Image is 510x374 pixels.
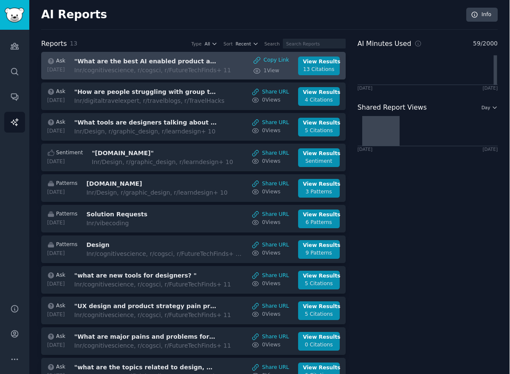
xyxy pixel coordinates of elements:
[252,127,290,135] a: 0Views
[303,311,335,318] div: 5 Citations
[75,271,217,280] h3: "what are new tools for designers? "
[205,41,211,47] span: All
[87,210,229,219] h3: Solution Requests
[299,87,340,106] a: View Results4 Citations
[303,219,335,227] div: 6 Patterns
[252,341,290,349] a: 0Views
[87,188,229,197] div: In r/Design, r/graphic_design, r/learndesign + 10
[56,210,78,218] span: Patterns
[303,272,335,280] div: View Results
[299,118,340,136] a: View Results5 Citations
[303,119,335,127] div: View Results
[75,302,217,311] h3: "UX design and product strategy pain problems or solutions"
[252,249,290,257] a: 0Views
[482,105,498,110] button: Day
[358,102,427,113] h2: Shared Report Views
[56,57,66,65] span: Ask
[236,41,251,47] span: Recent
[56,333,66,340] span: Ask
[303,96,335,104] div: 4 Citations
[87,179,229,188] h3: [DOMAIN_NAME]
[299,57,340,75] a: View Results13 Citations
[48,311,66,319] div: [DATE]
[482,105,491,110] span: Day
[56,302,66,310] span: Ask
[75,363,217,372] h3: "what are the topics related to design, UX, or product strategy?"
[48,189,78,196] div: [DATE]
[56,180,78,187] span: Patterns
[75,332,217,341] h3: "What are major pains and problems for UX designers and product managers? "
[48,158,83,166] div: [DATE]
[299,179,340,198] a: View Results3 Patterns
[299,301,340,320] a: View Results5 Citations
[483,146,498,152] div: [DATE]
[236,41,259,47] button: Recent
[70,40,78,47] span: 13
[75,280,231,289] div: In r/cognitivescience, r/cogsci, r/FutureTechFinds + 11
[75,66,231,75] div: In r/cognitivescience, r/cogsci, r/FutureTechFinds + 11
[48,66,66,74] div: [DATE]
[252,188,290,196] a: 0Views
[224,41,233,47] div: Sort
[252,158,290,165] a: 0Views
[303,66,335,74] div: 13 Citations
[299,148,340,167] a: View ResultsSentiment
[48,127,66,135] div: [DATE]
[252,272,290,280] a: Share URL
[87,241,229,249] h3: Design
[56,363,66,371] span: Ask
[252,333,290,341] a: Share URL
[303,188,335,196] div: 3 Patterns
[48,97,66,105] div: [DATE]
[42,297,346,324] a: Ask[DATE]"UX design and product strategy pain problems or solutions"Inr/cognitivescience, r/cogsc...
[48,250,78,258] div: [DATE]
[252,303,290,310] a: Share URL
[358,85,373,91] div: [DATE]
[5,8,25,23] img: GummySearch logo
[56,119,66,126] span: Ask
[42,266,346,294] a: Ask[DATE]"what are new tools for designers? "Inr/cognitivescience, r/cogsci, r/FutureTechFinds+ 1...
[252,364,290,371] a: Share URL
[56,272,66,279] span: Ask
[252,119,290,127] a: Share URL
[48,342,66,349] div: [DATE]
[303,181,335,188] div: View Results
[483,85,498,91] div: [DATE]
[252,241,290,249] a: Share URL
[42,39,67,49] h2: Reports
[283,39,346,48] input: Search Reports
[42,8,107,22] h2: AI Reports
[303,89,335,96] div: View Results
[299,210,340,228] a: View Results6 Patterns
[473,39,498,48] span: 59 / 2000
[75,118,217,127] h3: "What tools are designers talking about lately?"
[75,88,217,96] h3: "How are people struggling with group travel planning? "
[87,249,243,258] div: In r/cognitivescience, r/cogsci, r/FutureTechFinds + 11
[42,235,346,263] a: Patterns[DATE]DesignInr/cognitivescience, r/cogsci, r/FutureTechFinds+ 11Share URL0ViewsView Resu...
[92,158,235,167] div: In r/Design, r/graphic_design, r/learndesign + 10
[192,41,202,47] div: Type
[42,52,346,79] a: Ask[DATE]"What are the best AI enabled product and UX design workflows?"Inr/cognitivescience, r/c...
[303,303,335,311] div: View Results
[75,341,231,350] div: In r/cognitivescience, r/cogsci, r/FutureTechFinds + 11
[92,149,235,158] h3: "[DOMAIN_NAME]"
[358,39,412,49] h2: AI Minutes Used
[252,88,290,96] a: Share URL
[303,280,335,288] div: 5 Citations
[48,219,78,227] div: [DATE]
[56,241,78,249] span: Patterns
[303,334,335,341] div: View Results
[299,332,340,351] a: View Results0 Citations
[205,41,218,47] button: All
[252,280,290,288] a: 0Views
[254,57,290,64] button: Copy Link
[252,180,290,188] a: Share URL
[252,96,290,104] a: 0Views
[87,219,229,228] div: In r/vibecoding
[303,364,335,372] div: View Results
[299,240,340,259] a: View Results9 Patterns
[56,149,83,157] span: Sentiment
[254,67,290,75] a: 1View
[467,8,498,22] a: Info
